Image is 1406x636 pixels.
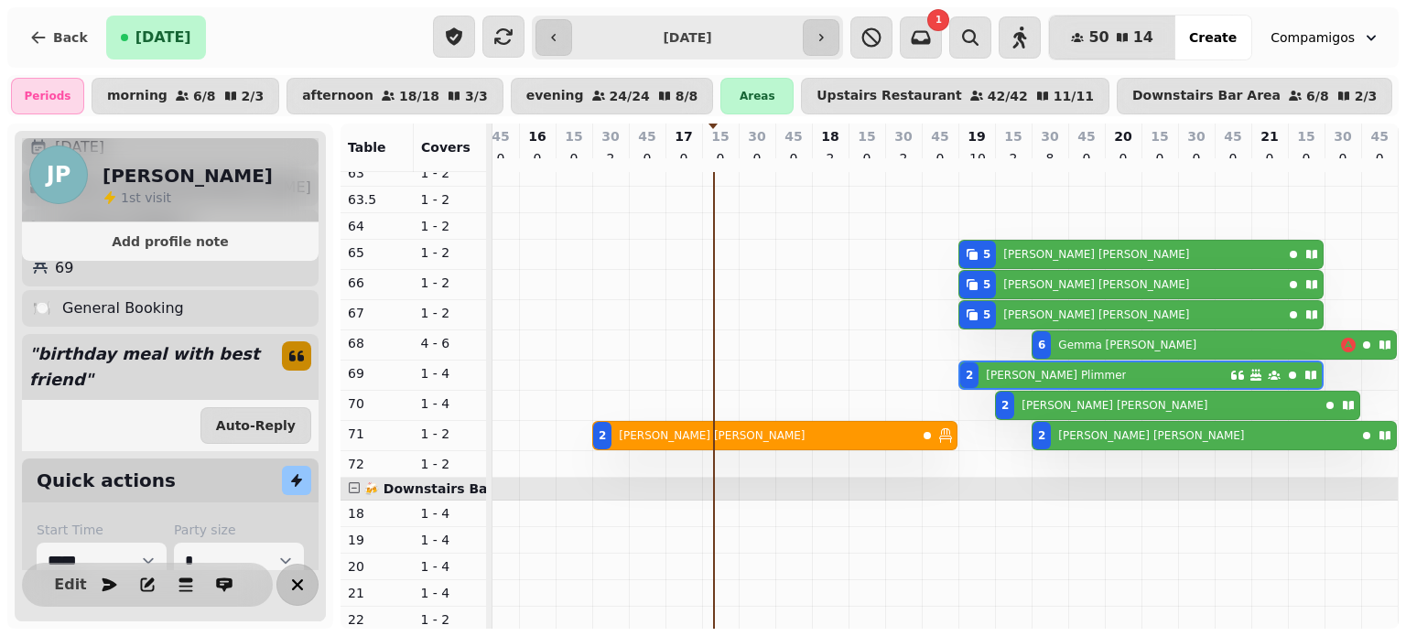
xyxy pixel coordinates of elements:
p: 45 [784,127,802,146]
div: Areas [720,78,794,114]
p: 18 [348,504,406,523]
p: 66 [348,274,406,292]
button: Auto-Reply [200,407,311,444]
p: Upstairs Restaurant [817,89,962,103]
button: Back [15,16,103,59]
p: 67 [348,304,406,322]
p: 0 [530,149,545,167]
p: 15 [1297,127,1314,146]
p: morning [107,89,168,103]
p: 30 [1187,127,1205,146]
p: 69 [348,364,406,383]
p: [PERSON_NAME] [PERSON_NAME] [619,428,805,443]
span: Table [348,140,386,155]
p: 1 - 2 [421,455,480,473]
p: [PERSON_NAME] [PERSON_NAME] [1022,398,1207,413]
p: 11 / 11 [1054,90,1094,102]
p: 0 [1372,149,1387,167]
button: 5014 [1049,16,1175,59]
p: 65 [348,243,406,262]
p: 0 [786,149,801,167]
p: 45 [1371,127,1389,146]
p: 0 [1299,149,1314,167]
div: 6 [1038,338,1045,352]
p: 1 - 4 [421,394,480,413]
p: evening [526,89,584,103]
p: [PERSON_NAME] [PERSON_NAME] [1003,277,1189,292]
span: Back [53,31,88,44]
p: 15 [711,127,729,146]
button: Edit [52,566,89,603]
p: 20 [348,557,406,576]
p: 15 [1151,127,1168,146]
p: 19 [348,531,406,549]
button: morning6/82/3 [92,78,279,114]
p: 3 / 3 [465,90,488,102]
p: 19 [968,127,985,146]
button: [DATE] [106,16,206,59]
p: General Booking [62,297,184,319]
p: 0 [1189,149,1204,167]
button: Downstairs Bar Area6/82/3 [1117,78,1392,114]
p: 4 - 6 [421,334,480,352]
p: 🍽️ [33,297,51,319]
p: 22 [348,610,406,629]
p: 0 [676,149,691,167]
p: 72 [348,455,406,473]
span: [DATE] [135,30,191,45]
p: 1 - 4 [421,584,480,602]
p: 0 [1079,149,1094,167]
p: 8 / 8 [676,90,698,102]
label: Party size [174,521,304,539]
p: 1 - 2 [421,190,480,209]
div: 5 [983,307,990,322]
p: 2 [603,149,618,167]
p: 2 / 3 [1355,90,1378,102]
p: 30 [1334,127,1351,146]
div: 2 [966,368,973,383]
p: 2 [823,149,838,167]
p: 63.5 [348,190,406,209]
div: 5 [983,277,990,292]
p: 30 [748,127,765,146]
span: 1 [936,16,942,25]
h2: Quick actions [37,468,176,493]
p: 0 [713,149,728,167]
p: 1 - 4 [421,504,480,523]
span: 🍻 Downstairs Bar Area [363,481,532,496]
p: 45 [1077,127,1095,146]
p: 15 [1004,127,1022,146]
p: [PERSON_NAME] [PERSON_NAME] [1003,247,1189,262]
p: [PERSON_NAME] Plimmer [986,368,1126,383]
span: Covers [421,140,470,155]
span: 14 [1133,30,1153,45]
p: 30 [894,127,912,146]
button: Compamigos [1260,21,1391,54]
p: 2 [896,149,911,167]
p: 0 [933,149,947,167]
p: afternoon [302,89,373,103]
span: 1 [121,190,129,205]
p: 0 [1262,149,1277,167]
button: evening24/248/8 [511,78,714,114]
p: 1 - 4 [421,557,480,576]
p: 45 [1224,127,1241,146]
p: 6 / 8 [193,90,216,102]
p: 20 [1114,127,1131,146]
div: Periods [11,78,84,114]
p: 6 / 8 [1306,90,1329,102]
p: 45 [638,127,655,146]
span: st [129,190,145,205]
button: Add profile note [29,230,311,253]
p: 1 - 2 [421,164,480,182]
p: 18 [821,127,838,146]
span: Create [1189,31,1237,44]
p: visit [121,189,171,207]
p: 1 - 2 [421,425,480,443]
span: Auto-Reply [216,419,296,432]
span: Add profile note [44,235,297,248]
p: 45 [931,127,948,146]
p: " birthday meal with best friend " [22,334,267,400]
p: 71 [348,425,406,443]
p: 8 [1043,149,1057,167]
